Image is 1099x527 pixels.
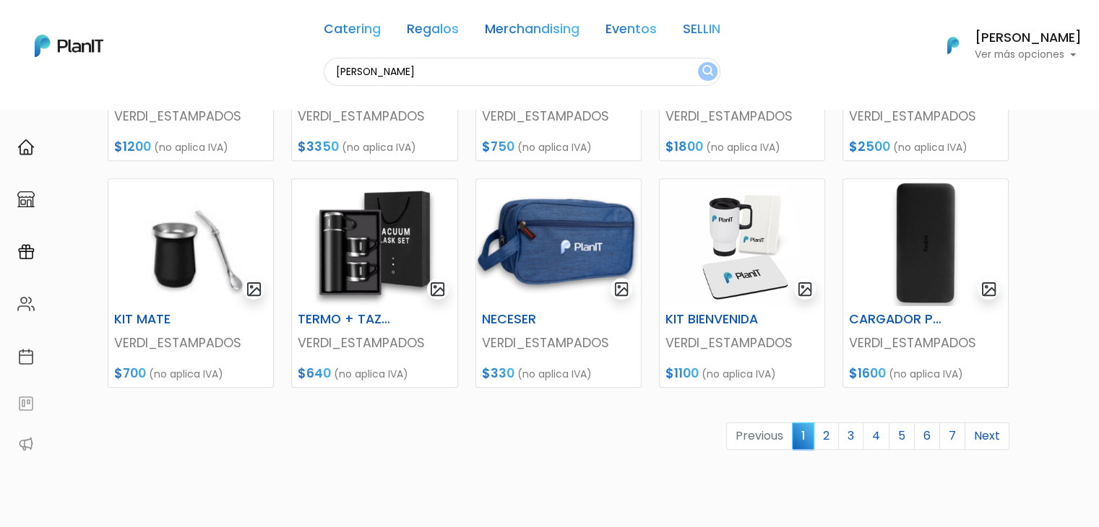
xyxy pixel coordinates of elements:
[965,422,1009,450] a: Next
[114,365,146,382] span: $700
[683,23,720,40] a: SELLIN
[35,35,103,57] img: PlanIt Logo
[981,281,997,297] img: gallery-light
[517,367,592,381] span: (no aplica IVA)
[298,107,451,126] p: VERDI_ESTAMPADOS
[114,107,267,126] p: VERDI_ESTAMPADOS
[324,58,720,86] input: Buscá regalos, desayunos, y más
[665,138,703,155] span: $1800
[154,140,228,154] span: (no aplica IVA)
[298,365,331,382] span: $640
[975,50,1082,60] p: Ver más opciones
[657,312,771,327] h6: KIT BIENVENIDA
[482,138,514,155] span: $750
[298,334,451,352] p: VERDI_ESTAMPADOS
[937,30,969,61] img: PlanIt Logo
[473,312,587,327] h6: NECESER
[889,367,963,381] span: (no aplica IVA)
[893,140,967,154] span: (no aplica IVA)
[889,422,915,450] a: 5
[814,422,839,450] a: 2
[324,23,381,40] a: Catering
[843,179,1008,306] img: thumb_2000___2000-Photoroom_-_2024-09-25T163418.722.jpg
[702,65,713,79] img: search_button-432b6d5273f82d61273b3651a40e1bd1b912527efae98b1b7a1b2c0702e16a8d.svg
[706,140,780,154] span: (no aplica IVA)
[108,178,274,388] a: gallery-light KIT MATE VERDI_ESTAMPADOS $700 (no aplica IVA)
[482,365,514,382] span: $330
[105,312,220,327] h6: KIT MATE
[476,179,641,306] img: thumb_Captura_de_pantalla_2025-03-13_160043.png
[475,178,642,388] a: gallery-light NECESER VERDI_ESTAMPADOS $330 (no aplica IVA)
[17,435,35,453] img: partners-52edf745621dab592f3b2c58e3bca9d71375a7ef29c3b500c9f145b62cc070d4.svg
[665,107,819,126] p: VERDI_ESTAMPADOS
[17,395,35,412] img: feedback-78b5a0c8f98aac82b08bfc38622c3050aee476f2c9584af64705fc4e61158814.svg
[149,367,223,381] span: (no aplica IVA)
[485,23,579,40] a: Merchandising
[482,334,635,352] p: VERDI_ESTAMPADOS
[334,367,408,381] span: (no aplica IVA)
[842,178,1009,388] a: gallery-light CARGADOR POWER BANK VERDI_ESTAMPADOS $1600 (no aplica IVA)
[792,422,814,449] span: 1
[702,367,776,381] span: (no aplica IVA)
[665,334,819,352] p: VERDI_ESTAMPADOS
[660,179,824,306] img: thumb_WhatsApp_Image_2023-06-26_at_13.21.33.jpeg
[914,422,940,450] a: 6
[17,295,35,313] img: people-662611757002400ad9ed0e3c099ab2801c6687ba6c219adb57efc949bc21e19d.svg
[407,23,459,40] a: Regalos
[849,334,1002,352] p: VERDI_ESTAMPADOS
[517,140,592,154] span: (no aplica IVA)
[246,281,262,297] img: gallery-light
[17,139,35,156] img: home-e721727adea9d79c4d83392d1f703f7f8bce08238fde08b1acbfd93340b81755.svg
[665,365,699,382] span: $1100
[928,27,1082,64] button: PlanIt Logo [PERSON_NAME] Ver más opciones
[849,138,890,155] span: $2500
[108,179,273,306] img: thumb_image-Photoroom__18_.jpg
[342,140,416,154] span: (no aplica IVA)
[17,243,35,261] img: campaigns-02234683943229c281be62815700db0a1741e53638e28bf9629b52c665b00959.svg
[849,107,1002,126] p: VERDI_ESTAMPADOS
[114,138,151,155] span: $1200
[298,138,339,155] span: $3350
[482,107,635,126] p: VERDI_ESTAMPADOS
[429,281,446,297] img: gallery-light
[849,365,886,382] span: $1600
[659,178,825,388] a: gallery-light KIT BIENVENIDA VERDI_ESTAMPADOS $1100 (no aplica IVA)
[797,281,814,297] img: gallery-light
[613,281,630,297] img: gallery-light
[291,178,457,388] a: gallery-light TERMO + TAZAS VERDI_ESTAMPADOS $640 (no aplica IVA)
[289,312,403,327] h6: TERMO + TAZAS
[838,422,863,450] a: 3
[605,23,657,40] a: Eventos
[840,312,954,327] h6: CARGADOR POWER BANK
[17,191,35,208] img: marketplace-4ceaa7011d94191e9ded77b95e3339b90024bf715f7c57f8cf31f2d8c509eaba.svg
[863,422,889,450] a: 4
[939,422,965,450] a: 7
[17,348,35,365] img: calendar-87d922413cdce8b2cf7b7f5f62616a5cf9e4887200fb71536465627b3292af00.svg
[114,334,267,352] p: VERDI_ESTAMPADOS
[74,14,208,42] div: ¿Necesitás ayuda?
[292,179,457,306] img: thumb_2000___2000-Photoroom__42_.png
[975,32,1082,45] h6: [PERSON_NAME]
